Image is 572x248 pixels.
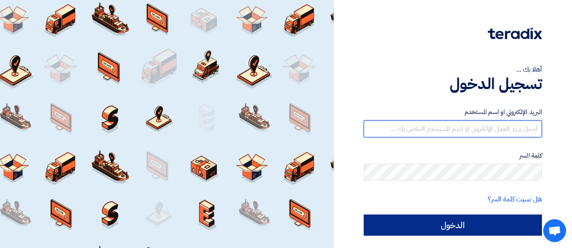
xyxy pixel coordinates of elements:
input: الدخول [364,215,542,236]
label: كلمة السر [364,151,542,161]
img: Teradix logo [488,28,542,39]
label: البريد الإلكتروني او اسم المستخدم [364,107,542,117]
div: أهلا بك ... [364,64,542,75]
a: هل نسيت كلمة السر؟ [488,194,542,204]
h1: تسجيل الدخول [364,75,542,93]
input: أدخل بريد العمل الإلكتروني او اسم المستخدم الخاص بك ... [364,120,542,137]
a: دردشة مفتوحة [543,219,566,242]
